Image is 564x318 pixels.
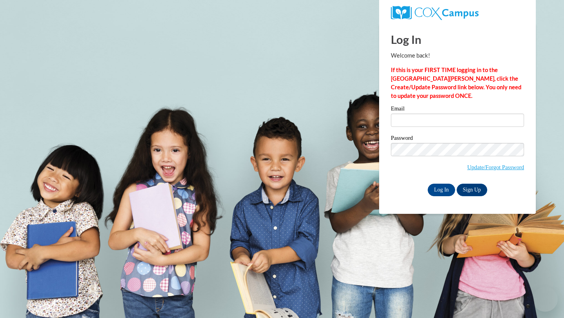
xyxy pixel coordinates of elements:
input: Log In [428,184,455,196]
h1: Log In [391,31,524,47]
strong: If this is your FIRST TIME logging in to the [GEOGRAPHIC_DATA][PERSON_NAME], click the Create/Upd... [391,67,521,99]
p: Welcome back! [391,51,524,60]
a: Update/Forgot Password [467,164,524,170]
a: Sign Up [457,184,487,196]
a: COX Campus [391,6,524,20]
label: Password [391,135,524,143]
label: Email [391,106,524,114]
img: COX Campus [391,6,479,20]
iframe: Button to launch messaging window [533,287,558,312]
